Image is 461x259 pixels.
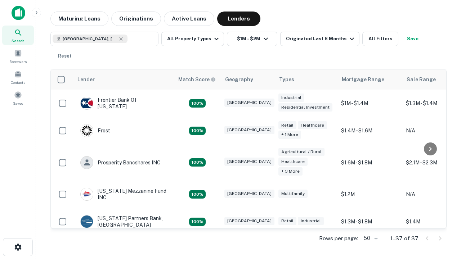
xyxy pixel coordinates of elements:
[189,99,206,108] div: Matching Properties: 4, hasApolloMatch: undefined
[337,117,402,144] td: $1.4M - $1.6M
[161,32,224,46] button: All Property Types
[80,188,167,201] div: [US_STATE] Mezzanine Fund INC
[224,217,274,225] div: [GEOGRAPHIC_DATA]
[298,217,324,225] div: Industrial
[337,69,402,90] th: Mortgage Range
[2,26,34,45] a: Search
[337,144,402,181] td: $1.6M - $1.8M
[81,188,93,200] img: picture
[2,46,34,66] a: Borrowers
[390,234,419,243] p: 1–37 of 37
[53,49,76,63] button: Reset
[225,75,253,84] div: Geography
[164,12,214,26] button: Active Loans
[280,32,359,46] button: Originated Last 6 Months
[217,12,260,26] button: Lenders
[361,233,379,244] div: 50
[12,38,24,44] span: Search
[178,76,216,83] div: Capitalize uses an advanced AI algorithm to match your search with the best lender. The match sco...
[50,12,108,26] button: Maturing Loans
[224,99,274,107] div: [GEOGRAPHIC_DATA]
[9,59,27,64] span: Borrowers
[81,124,93,137] img: picture
[224,158,274,166] div: [GEOGRAPHIC_DATA]
[407,75,436,84] div: Sale Range
[337,208,402,235] td: $1.3M - $1.8M
[278,148,325,156] div: Agricultural / Rural
[278,167,303,176] div: + 3 more
[189,190,206,199] div: Matching Properties: 5, hasApolloMatch: undefined
[286,35,356,43] div: Originated Last 6 Months
[224,126,274,134] div: [GEOGRAPHIC_DATA]
[342,75,384,84] div: Mortgage Range
[80,156,161,169] div: Prosperity Bancshares INC
[174,69,221,90] th: Capitalize uses an advanced AI algorithm to match your search with the best lender. The match sco...
[278,131,301,139] div: + 1 more
[189,218,206,226] div: Matching Properties: 4, hasApolloMatch: undefined
[425,178,461,213] iframe: Chat Widget
[278,158,308,166] div: Healthcare
[278,121,296,129] div: Retail
[2,88,34,108] a: Saved
[11,79,25,85] span: Contacts
[362,32,398,46] button: All Filters
[227,32,277,46] button: $1M - $2M
[298,121,327,129] div: Healthcare
[278,190,308,198] div: Multifamily
[224,190,274,198] div: [GEOGRAPHIC_DATA]
[63,36,117,42] span: [GEOGRAPHIC_DATA], [GEOGRAPHIC_DATA], [GEOGRAPHIC_DATA]
[278,94,304,102] div: Industrial
[178,76,214,83] h6: Match Score
[279,75,294,84] div: Types
[81,97,93,109] img: picture
[73,69,174,90] th: Lender
[337,90,402,117] td: $1M - $1.4M
[275,69,337,90] th: Types
[2,67,34,87] a: Contacts
[111,12,161,26] button: Originations
[401,32,424,46] button: Save your search to get updates of matches that match your search criteria.
[77,75,95,84] div: Lender
[189,127,206,135] div: Matching Properties: 4, hasApolloMatch: undefined
[319,234,358,243] p: Rows per page:
[80,97,167,110] div: Frontier Bank Of [US_STATE]
[278,217,296,225] div: Retail
[81,215,93,228] img: picture
[278,103,332,112] div: Residential Investment
[221,69,275,90] th: Geography
[337,181,402,208] td: $1.2M
[13,100,23,106] span: Saved
[80,215,167,228] div: [US_STATE] Partners Bank, [GEOGRAPHIC_DATA]
[12,6,25,20] img: capitalize-icon.png
[80,124,110,137] div: Frost
[189,158,206,167] div: Matching Properties: 6, hasApolloMatch: undefined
